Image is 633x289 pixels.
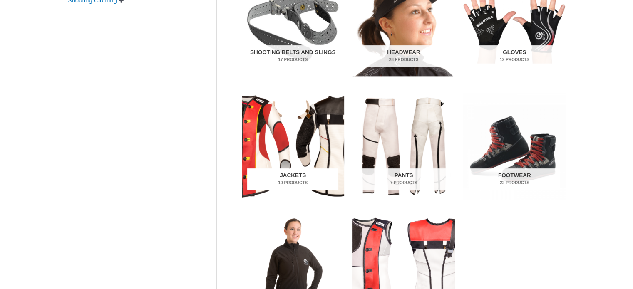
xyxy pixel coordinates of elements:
[358,57,449,63] mark: 28 Products
[469,57,560,63] mark: 12 Products
[469,168,560,190] h2: Footwear
[358,180,449,186] mark: 7 Products
[242,93,344,200] a: Visit product category Jackets
[247,45,338,67] h2: Shooting Belts and Slings
[358,168,449,190] h2: Pants
[247,180,338,186] mark: 10 Products
[463,93,566,200] a: Visit product category Footwear
[358,45,449,67] h2: Headwear
[242,93,344,200] img: Jackets
[469,180,560,186] mark: 22 Products
[352,93,455,200] img: Pants
[247,168,338,190] h2: Jackets
[247,57,338,63] mark: 17 Products
[352,93,455,200] a: Visit product category Pants
[469,45,560,67] h2: Gloves
[463,93,566,200] img: Footwear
